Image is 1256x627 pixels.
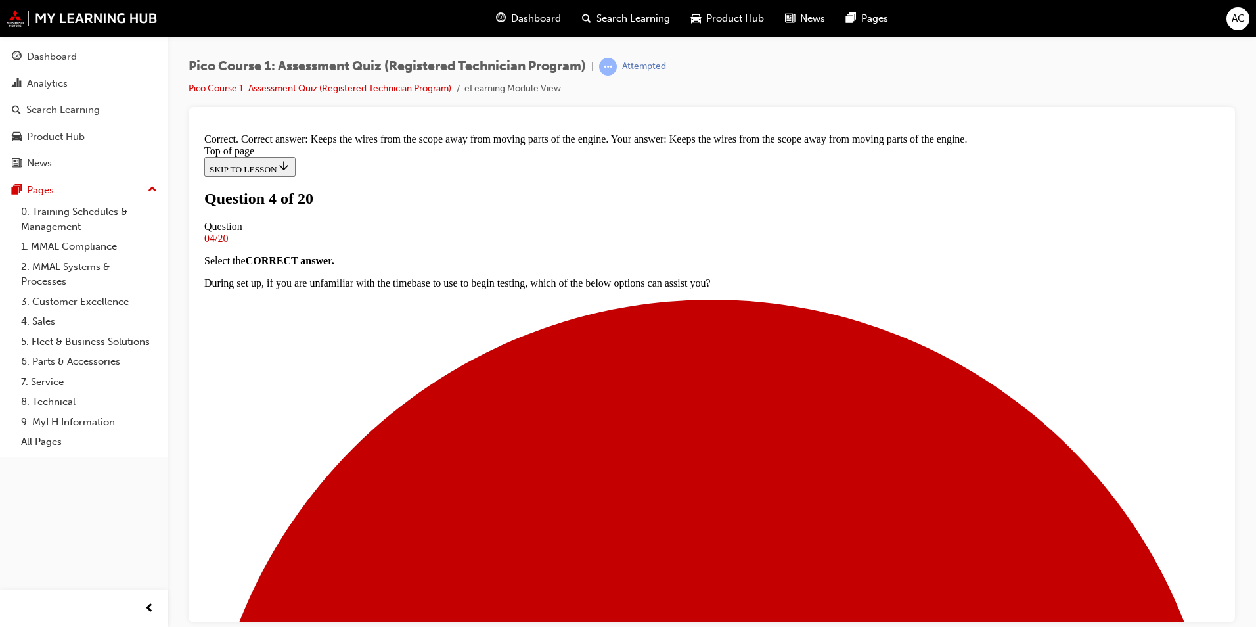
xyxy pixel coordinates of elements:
[189,59,586,74] span: Pico Course 1: Assessment Quiz (Registered Technician Program)
[27,49,77,64] div: Dashboard
[12,158,22,170] span: news-icon
[12,131,22,143] span: car-icon
[16,332,162,352] a: 5. Fleet & Business Solutions
[5,151,162,175] a: News
[12,51,22,63] span: guage-icon
[5,17,1020,29] div: Top of page
[5,93,1020,104] div: Question
[5,104,1020,116] div: 04/20
[5,72,162,96] a: Analytics
[691,11,701,27] span: car-icon
[861,11,888,26] span: Pages
[16,352,162,372] a: 6. Parts & Accessories
[5,29,97,49] button: SKIP TO LESSON
[774,5,836,32] a: news-iconNews
[16,412,162,432] a: 9. MyLH Information
[572,5,681,32] a: search-iconSearch Learning
[5,178,162,202] button: Pages
[16,392,162,412] a: 8. Technical
[27,76,68,91] div: Analytics
[26,103,100,118] div: Search Learning
[7,10,158,27] img: mmal
[5,98,162,122] a: Search Learning
[5,149,1020,161] p: During set up, if you are unfamiliar with the timebase to use to begin testing, which of the belo...
[5,42,162,178] button: DashboardAnalyticsSearch LearningProduct HubNews
[511,11,561,26] span: Dashboard
[591,59,594,74] span: |
[485,5,572,32] a: guage-iconDashboard
[464,81,561,97] li: eLearning Module View
[5,125,162,149] a: Product Hub
[846,11,856,27] span: pages-icon
[599,58,617,76] span: learningRecordVerb_ATTEMPT-icon
[5,5,1020,17] div: Correct. Correct answer: Keeps the wires from the scope away from moving parts of the engine. You...
[16,237,162,257] a: 1. MMAL Compliance
[16,432,162,452] a: All Pages
[16,202,162,237] a: 0. Training Schedules & Management
[189,83,451,94] a: Pico Course 1: Assessment Quiz (Registered Technician Program)
[5,62,1020,80] h1: Question 4 of 20
[148,181,157,198] span: up-icon
[836,5,899,32] a: pages-iconPages
[800,11,825,26] span: News
[5,127,1020,139] p: Select the
[47,127,135,138] strong: CORRECT answer.
[16,312,162,332] a: 4. Sales
[145,601,154,617] span: prev-icon
[16,257,162,292] a: 2. MMAL Systems & Processes
[5,45,162,69] a: Dashboard
[12,104,21,116] span: search-icon
[785,11,795,27] span: news-icon
[1232,11,1245,26] span: AC
[12,78,22,90] span: chart-icon
[582,11,591,27] span: search-icon
[496,11,506,27] span: guage-icon
[27,129,85,145] div: Product Hub
[27,156,52,171] div: News
[27,183,54,198] div: Pages
[706,11,764,26] span: Product Hub
[16,292,162,312] a: 3. Customer Excellence
[596,11,670,26] span: Search Learning
[12,185,22,197] span: pages-icon
[622,60,666,73] div: Attempted
[11,36,91,46] span: SKIP TO LESSON
[1226,7,1249,30] button: AC
[16,372,162,392] a: 7. Service
[681,5,774,32] a: car-iconProduct Hub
